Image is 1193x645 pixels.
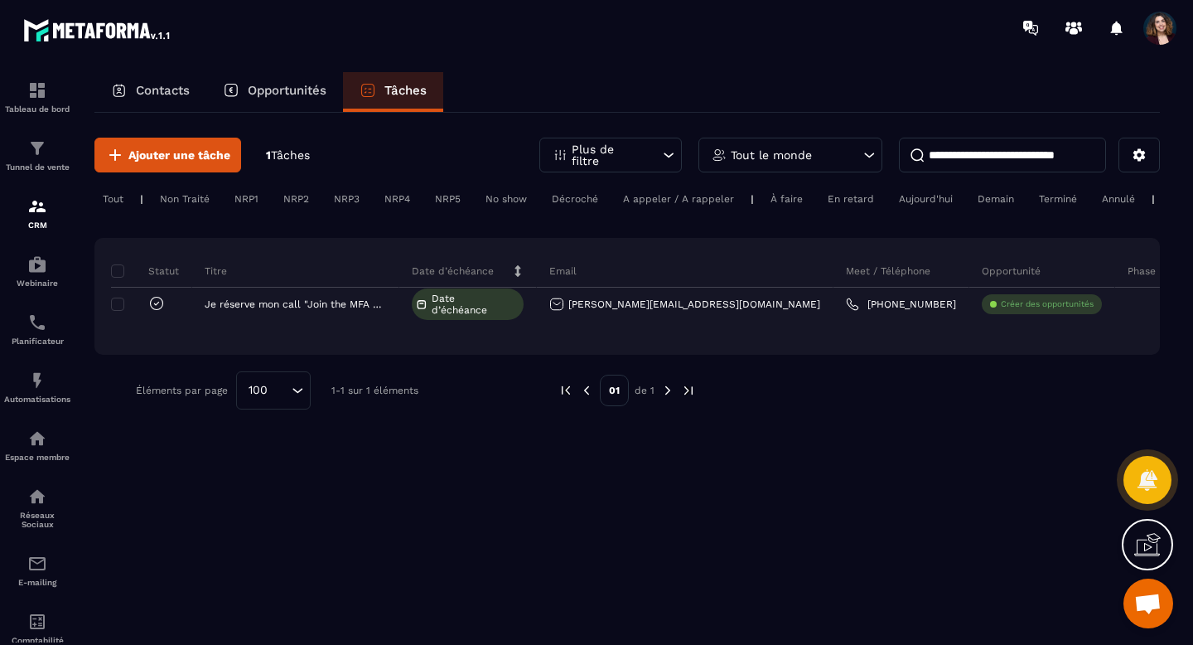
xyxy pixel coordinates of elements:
[4,541,70,599] a: emailemailE-mailing
[543,189,606,209] div: Décroché
[432,293,519,316] span: Date d’échéance
[4,337,70,346] p: Planificateur
[273,381,287,400] input: Search for option
[27,429,47,449] img: automations
[4,453,70,462] p: Espace membre
[376,189,418,209] div: NRP4
[891,189,961,209] div: Aujourd'hui
[27,196,47,216] img: formation
[1094,189,1143,209] div: Annulé
[477,189,535,209] div: No show
[94,138,241,172] button: Ajouter une tâche
[4,578,70,587] p: E-mailing
[384,83,427,98] p: Tâches
[27,80,47,100] img: formation
[266,148,310,163] p: 1
[819,189,882,209] div: En retard
[982,264,1041,278] p: Opportunité
[969,189,1022,209] div: Demain
[248,83,326,98] p: Opportunités
[27,255,47,274] img: automations
[27,487,47,507] img: social-network
[846,264,930,278] p: Meet / Téléphone
[140,193,143,205] p: |
[27,612,47,632] img: accountant
[206,72,343,112] a: Opportunités
[1123,579,1173,628] a: Ouvrir le chat
[128,147,230,163] span: Ajouter une tâche
[731,149,812,161] p: Tout le monde
[326,189,368,209] div: NRP3
[579,383,594,398] img: prev
[4,358,70,416] a: automationsautomationsAutomatisations
[236,371,311,410] div: Search for option
[27,138,47,158] img: formation
[23,15,172,45] img: logo
[4,636,70,645] p: Comptabilité
[4,221,70,230] p: CRM
[4,395,70,404] p: Automatisations
[4,184,70,242] a: formationformationCRM
[271,148,310,162] span: Tâches
[4,162,70,172] p: Tunnel de vente
[4,416,70,474] a: automationsautomationsEspace membre
[4,511,70,529] p: Réseaux Sociaux
[136,385,228,396] p: Éléments par page
[427,189,469,209] div: NRP5
[331,385,418,396] p: 1-1 sur 1 éléments
[615,189,742,209] div: A appeler / A rappeler
[27,554,47,574] img: email
[205,264,227,278] p: Titre
[4,279,70,288] p: Webinaire
[660,383,675,398] img: next
[762,189,811,209] div: À faire
[343,72,443,112] a: Tâches
[1128,264,1156,278] p: Phase
[846,298,956,311] a: [PHONE_NUMBER]
[94,72,206,112] a: Contacts
[549,264,577,278] p: Email
[4,104,70,114] p: Tableau de bord
[1152,193,1155,205] p: |
[152,189,218,209] div: Non Traité
[4,242,70,300] a: automationsautomationsWebinaire
[4,300,70,358] a: schedulerschedulerPlanificateur
[4,126,70,184] a: formationformationTunnel de vente
[94,189,132,209] div: Tout
[751,193,754,205] p: |
[27,313,47,332] img: scheduler
[681,383,696,398] img: next
[600,375,629,406] p: 01
[27,371,47,390] img: automations
[558,383,573,398] img: prev
[243,381,273,400] span: 100
[136,83,190,98] p: Contacts
[1031,189,1085,209] div: Terminé
[412,264,494,278] p: Date d’échéance
[4,474,70,541] a: social-networksocial-networkRéseaux Sociaux
[1001,298,1094,310] p: Créer des opportunités
[275,189,317,209] div: NRP2
[226,189,267,209] div: NRP1
[205,298,382,310] p: Je réserve mon call "Join the MFA Team"
[572,143,645,167] p: Plus de filtre
[115,264,179,278] p: Statut
[635,384,654,397] p: de 1
[4,68,70,126] a: formationformationTableau de bord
